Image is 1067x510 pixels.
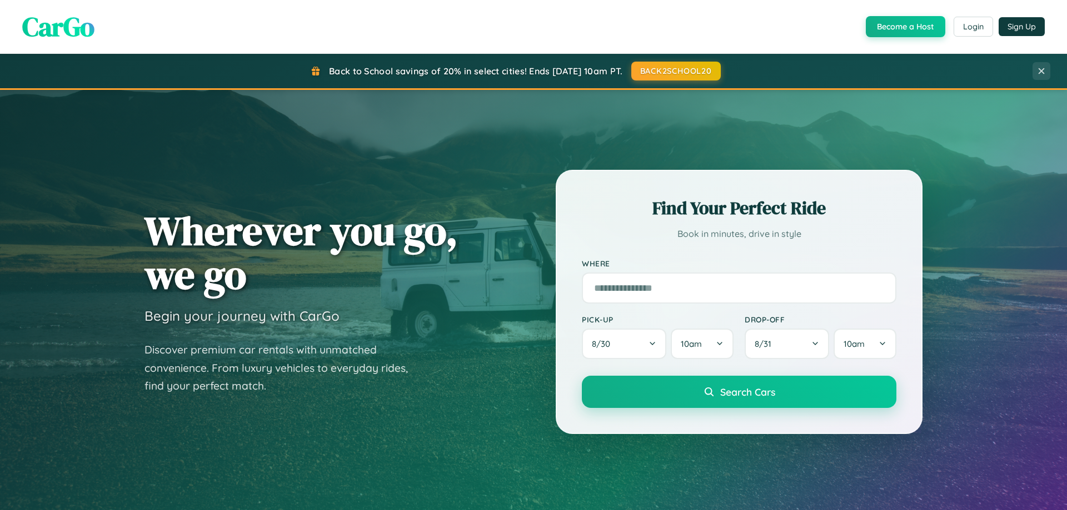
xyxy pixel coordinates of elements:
button: 8/30 [582,329,666,359]
p: Discover premium car rentals with unmatched convenience. From luxury vehicles to everyday rides, ... [144,341,422,395]
button: Become a Host [866,16,945,37]
label: Pick-up [582,315,734,324]
button: Sign Up [999,17,1045,36]
p: Book in minutes, drive in style [582,226,896,242]
label: Drop-off [745,315,896,324]
span: 8 / 30 [592,339,616,349]
button: BACK2SCHOOL20 [631,62,721,80]
span: Back to School savings of 20% in select cities! Ends [DATE] 10am PT. [329,65,622,77]
button: 10am [834,329,896,359]
span: Search Cars [720,386,775,398]
button: Login [954,17,993,37]
span: 10am [844,339,865,349]
button: Search Cars [582,376,896,408]
span: CarGo [22,8,94,45]
h3: Begin your journey with CarGo [144,307,340,324]
span: 8 / 31 [755,339,777,349]
span: 10am [681,339,702,349]
label: Where [582,259,896,268]
button: 10am [671,329,734,359]
h1: Wherever you go, we go [144,209,458,296]
button: 8/31 [745,329,829,359]
h2: Find Your Perfect Ride [582,196,896,220]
